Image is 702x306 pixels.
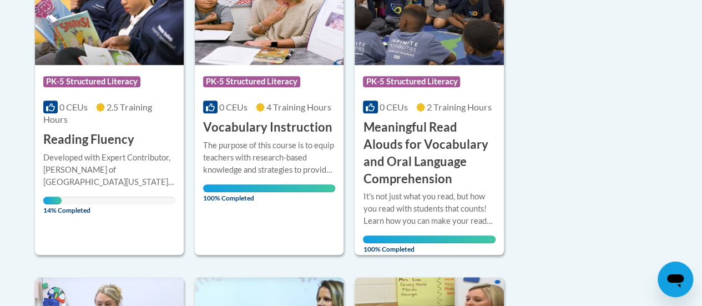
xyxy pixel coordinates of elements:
[43,197,62,214] span: 14% Completed
[43,131,134,148] h3: Reading Fluency
[219,102,248,112] span: 0 CEUs
[43,76,140,87] span: PK-5 Structured Literacy
[363,119,495,187] h3: Meaningful Read Alouds for Vocabulary and Oral Language Comprehension
[380,102,408,112] span: 0 CEUs
[658,262,693,297] iframe: Button to launch messaging window
[427,102,492,112] span: 2 Training Hours
[203,139,335,176] div: The purpose of this course is to equip teachers with research-based knowledge and strategies to p...
[203,184,335,202] span: 100% Completed
[363,235,495,253] span: 100% Completed
[266,102,331,112] span: 4 Training Hours
[363,76,460,87] span: PK-5 Structured Literacy
[203,184,335,192] div: Your progress
[59,102,88,112] span: 0 CEUs
[363,235,495,243] div: Your progress
[43,197,62,204] div: Your progress
[203,119,332,136] h3: Vocabulary Instruction
[363,190,495,227] div: It's not just what you read, but how you read with students that counts! Learn how you can make y...
[203,76,300,87] span: PK-5 Structured Literacy
[43,152,175,188] div: Developed with Expert Contributor, [PERSON_NAME] of [GEOGRAPHIC_DATA][US_STATE], [GEOGRAPHIC_DATA...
